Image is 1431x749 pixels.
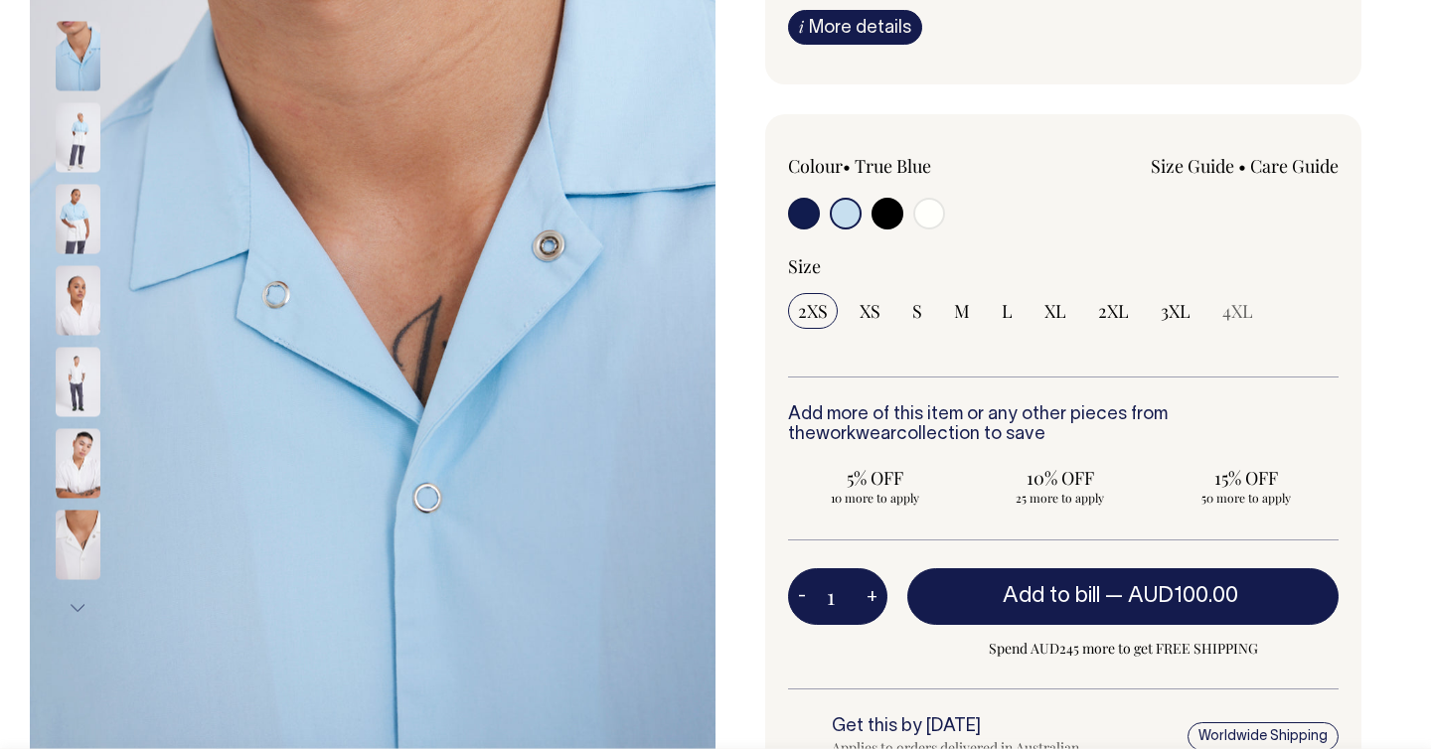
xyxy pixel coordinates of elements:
[974,460,1148,512] input: 10% OFF 25 more to apply
[788,154,1009,178] div: Colour
[1128,586,1238,606] span: AUD100.00
[984,490,1138,506] span: 25 more to apply
[1169,490,1323,506] span: 50 more to apply
[788,460,962,512] input: 5% OFF 10 more to apply
[954,299,970,323] span: M
[1088,293,1139,329] input: 2XL
[56,511,100,580] img: off-white
[798,466,952,490] span: 5% OFF
[1034,293,1076,329] input: XL
[850,293,890,329] input: XS
[56,185,100,254] img: true-blue
[1169,466,1323,490] span: 15% OFF
[56,429,100,499] img: off-white
[1044,299,1066,323] span: XL
[907,568,1339,624] button: Add to bill —AUD100.00
[1105,586,1243,606] span: —
[788,405,1339,445] h6: Add more of this item or any other pieces from the collection to save
[857,577,887,617] button: +
[799,16,804,37] span: i
[902,293,932,329] input: S
[1161,299,1191,323] span: 3XL
[1250,154,1339,178] a: Care Guide
[798,299,828,323] span: 2XS
[1238,154,1246,178] span: •
[1002,299,1013,323] span: L
[907,637,1339,661] span: Spend AUD245 more to get FREE SHIPPING
[1151,154,1234,178] a: Size Guide
[788,10,922,45] a: iMore details
[912,299,922,323] span: S
[788,577,816,617] button: -
[984,466,1138,490] span: 10% OFF
[1003,586,1100,606] span: Add to bill
[63,586,92,631] button: Next
[1159,460,1333,512] input: 15% OFF 50 more to apply
[832,717,1088,737] h6: Get this by [DATE]
[798,490,952,506] span: 10 more to apply
[860,299,880,323] span: XS
[816,426,896,443] a: workwear
[1212,293,1263,329] input: 4XL
[1098,299,1129,323] span: 2XL
[788,293,838,329] input: 2XS
[1151,293,1200,329] input: 3XL
[855,154,931,178] label: True Blue
[56,266,100,336] img: off-white
[992,293,1023,329] input: L
[56,103,100,173] img: true-blue
[56,348,100,417] img: off-white
[843,154,851,178] span: •
[1222,299,1253,323] span: 4XL
[788,254,1339,278] div: Size
[56,22,100,91] img: true-blue
[944,293,980,329] input: M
